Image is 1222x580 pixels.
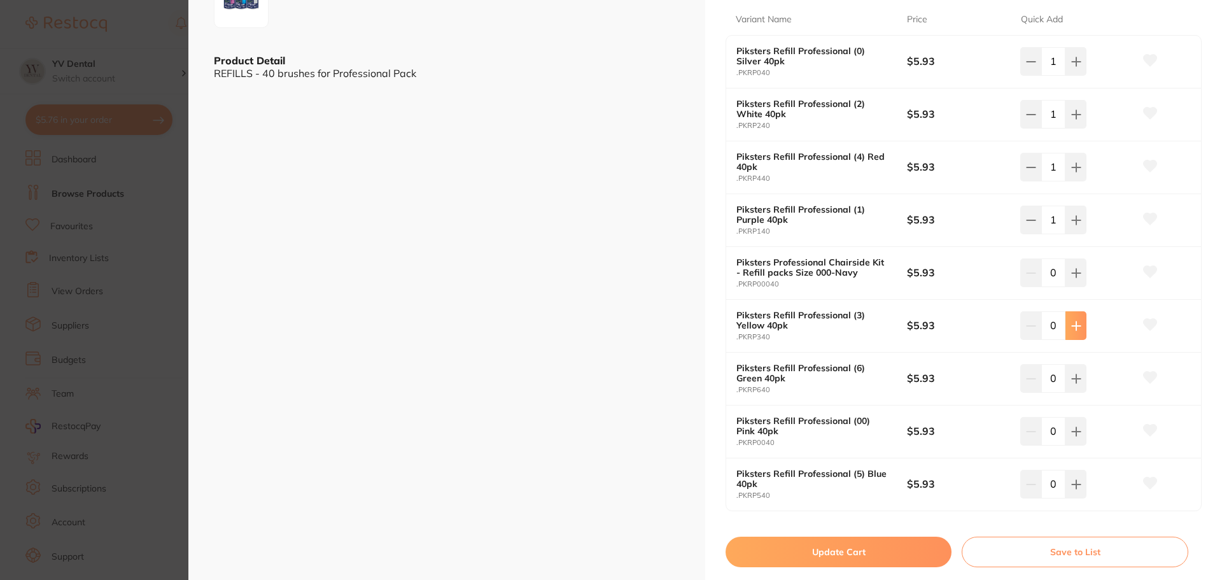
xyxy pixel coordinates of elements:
[907,54,1009,68] b: $5.93
[1021,13,1063,26] p: Quick Add
[962,537,1188,567] button: Save to List
[736,227,907,236] small: .PKRP140
[907,371,1009,385] b: $5.93
[736,257,890,278] b: Piksters Professional Chairside Kit - Refill packs Size 000-Navy
[736,310,890,330] b: Piksters Refill Professional (3) Yellow 40pk
[736,333,907,341] small: .PKRP340
[736,122,907,130] small: .PKRP240
[736,439,907,447] small: .PKRP0040
[736,46,890,66] b: Piksters Refill Professional (0) Silver 40pk
[736,13,792,26] p: Variant Name
[907,424,1009,438] b: $5.93
[736,492,907,500] small: .PKRP540
[736,416,890,436] b: Piksters Refill Professional (00) Pink 40pk
[907,265,1009,279] b: $5.93
[736,386,907,394] small: .PKRP640
[736,152,890,172] b: Piksters Refill Professional (4) Red 40pk
[907,13,927,26] p: Price
[214,67,680,79] div: REFILLS - 40 brushes for Professional Pack
[907,213,1009,227] b: $5.93
[907,107,1009,121] b: $5.93
[736,174,907,183] small: .PKRP440
[907,318,1009,332] b: $5.93
[736,69,907,77] small: .PKRP040
[907,477,1009,491] b: $5.93
[736,280,907,288] small: .PKRP00040
[736,363,890,383] b: Piksters Refill Professional (6) Green 40pk
[726,537,952,567] button: Update Cart
[736,469,890,489] b: Piksters Refill Professional (5) Blue 40pk
[736,204,890,225] b: Piksters Refill Professional (1) Purple 40pk
[736,99,890,119] b: Piksters Refill Professional (2) White 40pk
[907,160,1009,174] b: $5.93
[214,54,285,67] b: Product Detail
